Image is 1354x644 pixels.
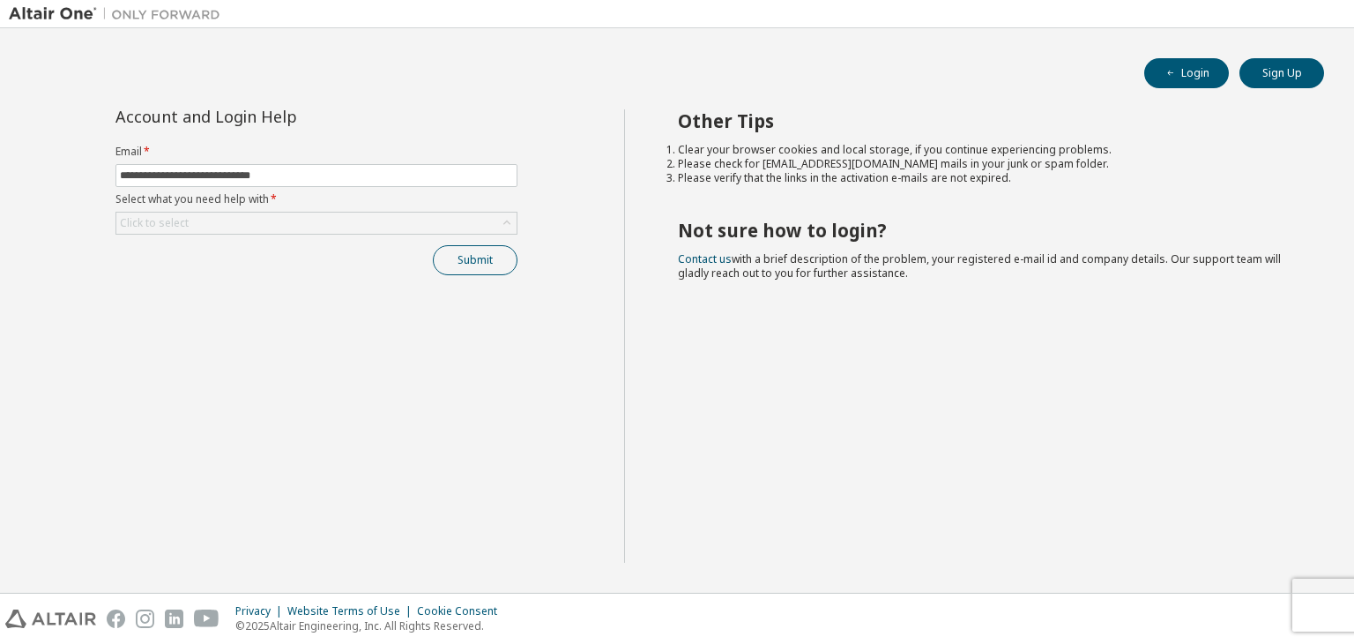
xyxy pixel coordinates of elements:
[1239,58,1324,88] button: Sign Up
[235,618,508,633] p: © 2025 Altair Engineering, Inc. All Rights Reserved.
[417,604,508,618] div: Cookie Consent
[115,109,437,124] div: Account and Login Help
[194,610,219,628] img: youtube.svg
[235,604,287,618] div: Privacy
[9,5,229,23] img: Altair One
[1144,58,1229,88] button: Login
[678,143,1293,157] li: Clear your browser cookies and local storage, if you continue experiencing problems.
[116,213,517,234] div: Click to select
[678,171,1293,185] li: Please verify that the links in the activation e-mails are not expired.
[5,610,96,628] img: altair_logo.svg
[115,145,517,159] label: Email
[678,109,1293,132] h2: Other Tips
[287,604,417,618] div: Website Terms of Use
[433,245,517,275] button: Submit
[165,610,183,628] img: linkedin.svg
[120,216,189,230] div: Click to select
[678,157,1293,171] li: Please check for [EMAIL_ADDRESS][DOMAIN_NAME] mails in your junk or spam folder.
[678,251,1281,281] span: with a brief description of the problem, your registered e-mail id and company details. Our suppo...
[678,251,732,266] a: Contact us
[115,192,517,206] label: Select what you need help with
[107,610,125,628] img: facebook.svg
[678,219,1293,242] h2: Not sure how to login?
[136,610,154,628] img: instagram.svg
